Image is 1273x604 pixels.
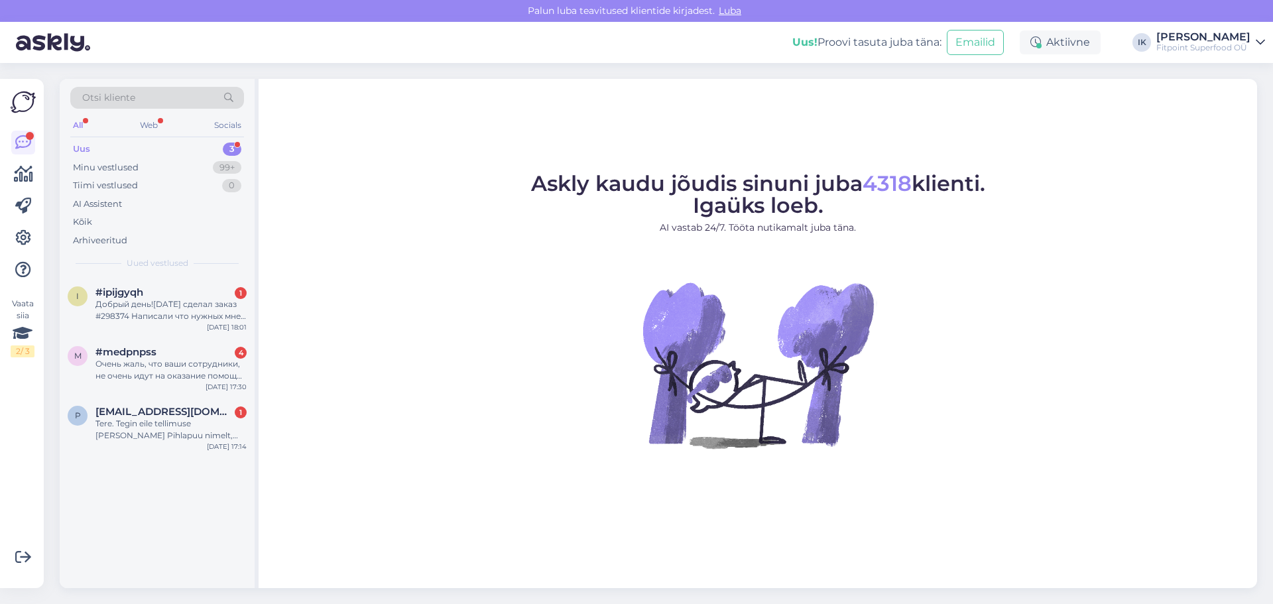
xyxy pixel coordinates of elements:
img: No Chat active [638,245,877,484]
div: Fitpoint Superfood OÜ [1156,42,1250,53]
div: Tiimi vestlused [73,179,138,192]
div: [DATE] 17:14 [207,442,247,452]
div: Добрый день![DATE] сделал заказ #298374 Написали что нужных мне перчаток нет,хочу ли я изменить э... [95,298,247,322]
p: AI vastab 24/7. Tööta nutikamalt juba täna. [531,221,985,235]
a: [PERSON_NAME]Fitpoint Superfood OÜ [1156,32,1265,53]
button: Emailid [947,30,1004,55]
div: Socials [212,117,244,134]
div: Очень жаль, что ваши сотрудники, не очень идут на оказание помощи. . [95,358,247,382]
span: i [76,291,79,301]
span: Uued vestlused [127,257,188,269]
span: p [75,410,81,420]
div: Arhiveeritud [73,234,127,247]
div: IK [1132,33,1151,52]
div: [PERSON_NAME] [1156,32,1250,42]
div: 0 [222,179,241,192]
div: Proovi tasuta juba täna: [792,34,941,50]
div: Aktiivne [1020,30,1101,54]
div: [DATE] 17:30 [206,382,247,392]
div: 4 [235,347,247,359]
span: Askly kaudu jõudis sinuni juba klienti. Igaüks loeb. [531,170,985,218]
div: [DATE] 18:01 [207,322,247,332]
span: #ipijgyqh [95,286,143,298]
div: Minu vestlused [73,161,139,174]
div: Kõik [73,215,92,229]
span: Luba [715,5,745,17]
div: Uus [73,143,90,156]
div: 3 [223,143,241,156]
span: Otsi kliente [82,91,135,105]
div: 1 [235,287,247,299]
div: AI Assistent [73,198,122,211]
div: Web [137,117,160,134]
div: 99+ [213,161,241,174]
span: #medpnpss [95,346,156,358]
span: pruunidsilmad@hotmail.com [95,406,233,418]
div: Vaata siia [11,298,34,357]
div: Tere. Tegin eile tellimuse [PERSON_NAME] Pihlapuu nimelt, tavaliselt tuleb meille kinnitus, seeko... [95,418,247,442]
img: Askly Logo [11,90,36,115]
div: 1 [235,406,247,418]
span: m [74,351,82,361]
b: Uus! [792,36,818,48]
span: 4318 [863,170,912,196]
div: All [70,117,86,134]
div: 2 / 3 [11,345,34,357]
